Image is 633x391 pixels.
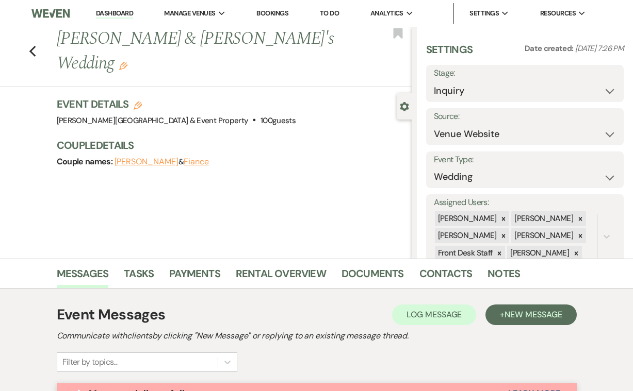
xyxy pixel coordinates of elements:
[370,8,403,19] span: Analytics
[115,158,178,166] button: [PERSON_NAME]
[392,304,476,325] button: Log Message
[434,66,616,81] label: Stage:
[57,115,249,126] span: [PERSON_NAME][GEOGRAPHIC_DATA] & Event Property
[57,138,401,152] h3: Couple Details
[320,9,339,18] a: To Do
[57,156,115,167] span: Couple names:
[96,9,133,19] a: Dashboard
[164,8,215,19] span: Manage Venues
[62,356,118,368] div: Filter by topics...
[485,304,576,325] button: +New Message
[511,228,575,243] div: [PERSON_NAME]
[400,101,409,111] button: Close lead details
[57,27,336,76] h1: [PERSON_NAME] & [PERSON_NAME]'s Wedding
[419,265,473,288] a: Contacts
[511,211,575,226] div: [PERSON_NAME]
[434,109,616,124] label: Source:
[115,157,209,167] span: &
[507,246,571,261] div: [PERSON_NAME]
[407,309,462,320] span: Log Message
[540,8,576,19] span: Resources
[119,61,127,70] button: Edit
[505,309,562,320] span: New Message
[575,43,624,54] span: [DATE] 7:26 PM
[342,265,404,288] a: Documents
[488,265,520,288] a: Notes
[435,246,494,261] div: Front Desk Staff
[31,3,70,24] img: Weven Logo
[469,8,499,19] span: Settings
[57,97,296,111] h3: Event Details
[525,43,575,54] span: Date created:
[434,152,616,167] label: Event Type:
[57,265,109,288] a: Messages
[124,265,154,288] a: Tasks
[57,304,166,326] h1: Event Messages
[184,158,209,166] button: Fiance
[435,228,498,243] div: [PERSON_NAME]
[256,9,288,18] a: Bookings
[435,211,498,226] div: [PERSON_NAME]
[57,330,577,342] h2: Communicate with clients by clicking "New Message" or replying to an existing message thread.
[236,265,326,288] a: Rental Overview
[261,115,296,126] span: 100 guests
[426,42,473,65] h3: Settings
[169,265,220,288] a: Payments
[434,195,616,210] label: Assigned Users:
